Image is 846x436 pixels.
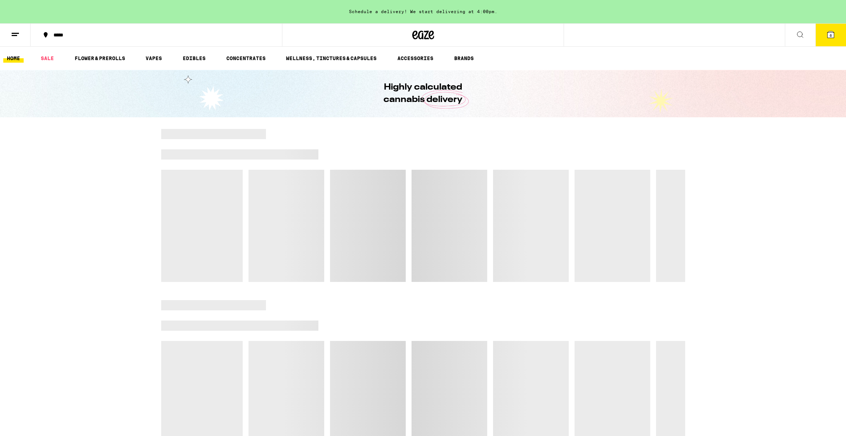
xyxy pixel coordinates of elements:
[282,54,380,63] a: WELLNESS, TINCTURES & CAPSULES
[37,54,57,63] a: SALE
[394,54,437,63] a: ACCESSORIES
[450,54,477,63] a: BRANDS
[363,81,483,106] h1: Highly calculated cannabis delivery
[179,54,209,63] a: EDIBLES
[223,54,269,63] a: CONCENTRATES
[815,24,846,46] button: 6
[142,54,166,63] a: VAPES
[830,33,832,38] span: 6
[3,54,24,63] a: HOME
[71,54,129,63] a: FLOWER & PREROLLS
